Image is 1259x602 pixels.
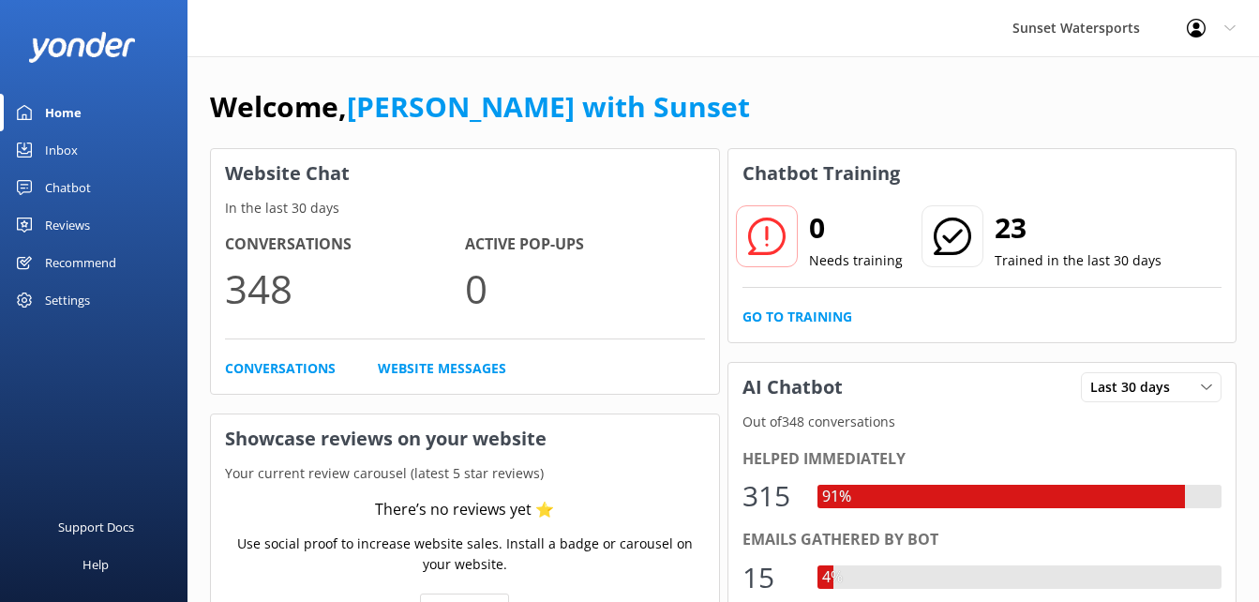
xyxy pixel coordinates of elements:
h4: Conversations [225,233,465,257]
p: Needs training [809,250,903,271]
p: Use social proof to increase website sales. Install a badge or carousel on your website. [225,534,705,576]
p: Trained in the last 30 days [995,250,1162,271]
a: Conversations [225,358,336,379]
div: Support Docs [58,508,134,546]
div: There’s no reviews yet ⭐ [375,498,554,522]
a: Go to Training [742,307,852,327]
span: Last 30 days [1090,377,1181,398]
div: Home [45,94,82,131]
h4: Active Pop-ups [465,233,705,257]
div: Chatbot [45,169,91,206]
img: yonder-white-logo.png [28,32,136,63]
div: Inbox [45,131,78,169]
h3: Showcase reviews on your website [211,414,719,463]
h1: Welcome, [210,84,750,129]
div: Help [82,546,109,583]
div: 15 [742,555,799,600]
h3: Chatbot Training [728,149,914,198]
div: 91% [817,485,856,509]
div: Reviews [45,206,90,244]
div: Helped immediately [742,447,1222,472]
h2: 23 [995,205,1162,250]
p: Out of 348 conversations [728,412,1237,432]
div: Recommend [45,244,116,281]
p: In the last 30 days [211,198,719,218]
p: 348 [225,257,465,320]
a: Website Messages [378,358,506,379]
div: 4% [817,565,847,590]
h3: Website Chat [211,149,719,198]
p: 0 [465,257,705,320]
a: [PERSON_NAME] with Sunset [347,87,750,126]
div: Emails gathered by bot [742,528,1222,552]
h3: AI Chatbot [728,363,857,412]
h2: 0 [809,205,903,250]
p: Your current review carousel (latest 5 star reviews) [211,463,719,484]
div: Settings [45,281,90,319]
div: 315 [742,474,799,519]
